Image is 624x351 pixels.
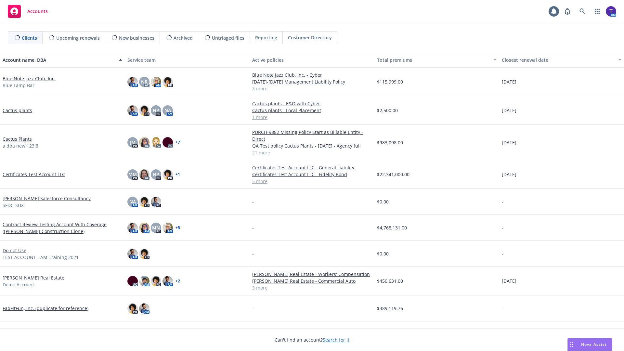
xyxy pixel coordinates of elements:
[502,305,503,312] span: -
[499,52,624,68] button: Closest renewal date
[127,57,247,63] div: Service team
[252,178,372,185] a: 5 more
[252,171,372,178] a: Certificates Test Account LLC - Fidelity Bond
[139,276,149,286] img: photo
[502,107,516,114] span: [DATE]
[576,5,589,18] a: Search
[3,82,34,89] span: Blue Lamp Bar
[502,278,516,284] span: [DATE]
[141,78,148,85] span: NR
[502,224,503,231] span: -
[153,171,159,178] span: NP
[5,2,50,20] a: Accounts
[377,78,403,85] span: $115,999.00
[377,250,389,257] span: $0.00
[252,198,254,205] span: -
[127,249,138,259] img: photo
[502,250,503,257] span: -
[606,6,616,17] img: photo
[252,107,372,114] a: Cactus plants - Local Placement
[3,136,32,142] a: Cactus Plants
[175,173,180,176] a: + 1
[581,342,607,347] span: Nova Assist
[119,34,154,41] span: New businesses
[139,137,149,148] img: photo
[162,77,173,87] img: photo
[252,100,372,107] a: Cactus plants - E&O with Cyber
[255,34,277,41] span: Reporting
[502,198,503,205] span: -
[252,164,372,171] a: Certificates Test Account LLC - General Liability
[139,249,149,259] img: photo
[152,224,160,231] span: MN
[212,34,244,41] span: Untriaged files
[250,52,374,68] button: Active policies
[130,139,136,146] span: JM
[567,338,612,351] button: Nova Assist
[502,171,516,178] span: [DATE]
[252,284,372,291] a: 3 more
[377,139,403,146] span: $983,098.00
[139,105,149,116] img: photo
[323,337,349,343] a: Search for it
[139,303,149,314] img: photo
[151,137,161,148] img: photo
[127,223,138,233] img: photo
[3,221,122,235] a: Contract Review Testing Account With Coverage ([PERSON_NAME] Construction Clone)
[162,223,173,233] img: photo
[568,338,576,351] div: Drag to move
[162,169,173,180] img: photo
[151,197,161,207] img: photo
[3,75,56,82] a: Blue Note Jazz Club, Inc.
[128,171,137,178] span: MM
[377,57,489,63] div: Total premiums
[252,78,372,85] a: [DATE]-[DATE] Management Liability Policy
[139,223,149,233] img: photo
[591,5,604,18] a: Switch app
[377,198,389,205] span: $0.00
[125,52,250,68] button: Service team
[151,276,161,286] img: photo
[153,107,159,114] span: NP
[127,303,138,314] img: photo
[275,336,349,343] span: Can't find an account?
[162,137,173,148] img: photo
[151,77,161,87] img: photo
[502,139,516,146] span: [DATE]
[252,114,372,121] a: 1 more
[252,305,254,312] span: -
[252,71,372,78] a: Blue Note Jazz Club, Inc. - Cyber
[377,171,409,178] span: $22,341,000.00
[252,142,372,149] a: QA Test policy Cactus Plants - [DATE] - Agency full
[252,129,372,142] a: PURCH-9882 Missing Policy Start as Billable Entity - Direct
[252,278,372,284] a: [PERSON_NAME] Real Estate - Commercial Auto
[3,202,24,209] span: SFDC-SUX
[252,250,254,257] span: -
[3,195,91,202] a: [PERSON_NAME] Salesforce Consultancy
[502,78,516,85] span: [DATE]
[252,271,372,278] a: [PERSON_NAME] Real Estate - Workers' Compensation
[502,57,614,63] div: Closest renewal date
[127,77,138,87] img: photo
[3,107,32,114] a: Cactus plants
[377,107,398,114] span: $2,500.00
[3,281,34,288] span: Demo Account
[3,171,65,178] a: Certificates Test Account LLC
[175,279,180,283] a: + 2
[3,274,64,281] a: [PERSON_NAME] Real Estate
[174,34,193,41] span: Archived
[3,254,79,261] span: TEST ACCOUNT - AM Training 2021
[3,305,88,312] a: FabFitFun, Inc. (duplicate for reference)
[175,226,180,230] a: + 5
[127,276,138,286] img: photo
[127,105,138,116] img: photo
[377,278,403,284] span: $450,631.00
[139,169,149,180] img: photo
[3,142,38,149] span: a dba new 123!!!
[175,140,180,144] a: + 7
[252,85,372,92] a: 3 more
